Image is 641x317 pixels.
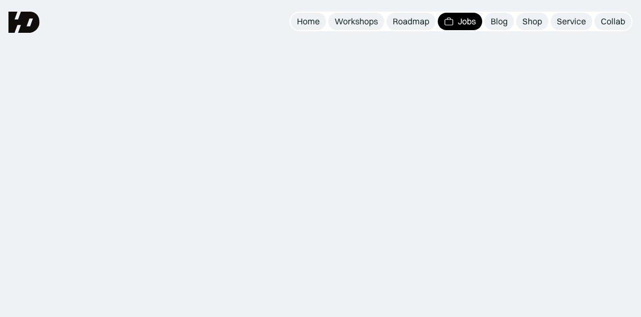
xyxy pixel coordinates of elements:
div: Jobs [458,16,476,27]
a: Blog [484,13,514,30]
a: Roadmap [386,13,436,30]
a: Home [291,13,326,30]
div: Shop [522,16,542,27]
div: Service [557,16,586,27]
div: Collab [601,16,625,27]
a: Workshops [328,13,384,30]
div: Workshops [335,16,378,27]
a: Collab [594,13,631,30]
a: Shop [516,13,548,30]
div: Blog [491,16,508,27]
div: Home [297,16,320,27]
div: Roadmap [393,16,429,27]
a: Jobs [438,13,482,30]
a: Service [550,13,592,30]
